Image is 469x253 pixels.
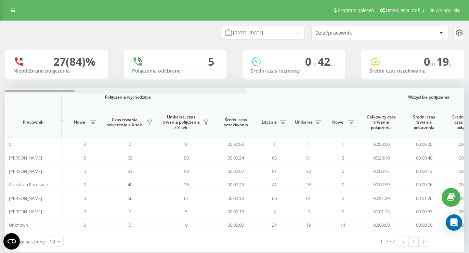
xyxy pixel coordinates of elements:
[9,181,48,188] span: Anastazja Forostian
[315,30,397,36] div: Dział/pracownik
[403,178,445,191] td: 00:00:06
[365,114,398,130] span: Całkowity czas trwania połączenia
[403,165,445,178] td: 00:00:12
[214,165,257,178] td: 00:00:07
[129,222,131,228] span: 0
[403,205,445,218] td: 00:00:37
[185,222,187,228] span: 0
[360,151,403,164] td: 00:28:10
[273,141,276,147] span: 1
[128,155,132,161] span: 59
[128,195,132,201] span: 66
[214,151,257,164] td: 00:00:24
[184,181,189,188] span: 36
[132,68,218,74] div: Połączenia odebrane
[435,8,460,13] span: Wyloguj się
[161,114,201,130] span: Unikalne, czas trwania połączenia > X sek.
[9,195,42,201] span: [PERSON_NAME]
[214,191,257,205] td: 00:00:18
[342,168,344,174] span: 0
[430,60,437,67] span: m
[342,141,344,147] span: 1
[306,168,311,174] span: 50
[105,117,144,128] span: Czas trwania połączenia > X sek.
[272,222,277,228] span: 24
[308,141,310,147] span: 1
[360,138,403,151] td: 00:00:00
[342,155,344,161] span: 2
[83,208,86,215] span: 0
[83,141,86,147] span: 0
[360,178,403,191] td: 00:02:59
[403,151,445,164] td: 00:00:40
[83,222,86,228] span: 0
[214,178,257,191] td: 00:00:23
[338,8,374,13] span: Program poleceń
[342,195,344,201] span: 0
[403,218,445,232] td: 00:00:00
[9,222,28,228] span: Unknown
[311,60,318,67] span: m
[208,55,214,68] div: 5
[446,214,462,231] div: Open Intercom Messenger
[273,208,276,215] span: 5
[306,181,311,188] span: 36
[306,155,311,161] span: 51
[272,181,277,188] span: 41
[360,218,403,232] td: 00:00:00
[340,222,345,228] span: 14
[184,168,189,174] span: 50
[306,222,311,228] span: 19
[220,117,252,128] span: Średni czas oczekiwania
[9,141,11,147] span: 0
[53,55,95,68] div: 27 (84)%
[342,181,344,188] span: 0
[360,165,403,178] td: 00:03:12
[272,195,277,201] span: 66
[403,138,445,151] td: 00:00:00
[50,238,55,245] div: 10
[83,195,86,201] span: 0
[128,168,132,174] span: 51
[11,119,55,125] span: Pracownik
[185,141,187,147] span: 0
[272,155,277,161] span: 63
[403,191,445,205] td: 00:01:26
[408,237,419,246] a: 1
[330,60,333,67] span: s
[129,141,131,147] span: 0
[437,54,452,69] span: 19
[9,155,42,161] span: [PERSON_NAME]
[251,68,337,74] div: Średni czas rozmówy
[424,54,437,69] span: 0
[408,114,440,130] span: Średni czas trwania połączenia
[184,195,189,201] span: 61
[9,239,45,245] span: Wiersze na stronę
[318,54,333,69] span: 42
[308,208,310,215] span: 5
[360,205,403,218] td: 00:01:13
[129,208,131,215] span: 5
[329,119,346,125] span: Nowe
[214,218,257,232] td: 00:00:00
[13,68,100,74] div: Nieodebrane połączenia
[83,181,86,188] span: 0
[360,191,403,205] td: 00:51:29
[9,208,42,215] span: [PERSON_NAME]
[9,168,42,174] span: [PERSON_NAME]
[128,181,132,188] span: 40
[71,119,88,125] span: Nowe
[15,94,241,100] span: Połączenia wychodzące
[306,195,311,201] span: 61
[214,205,257,218] td: 00:00:13
[83,168,86,174] span: 0
[449,60,452,67] span: s
[261,119,278,125] span: Łącznie
[380,238,395,245] div: 1 - 7 z 7
[214,138,257,151] td: 00:00:00
[185,208,187,215] span: 5
[386,8,424,13] span: Ustawienia profilu
[295,119,313,125] span: Unikalne
[305,54,318,69] span: 0
[184,155,189,161] span: 50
